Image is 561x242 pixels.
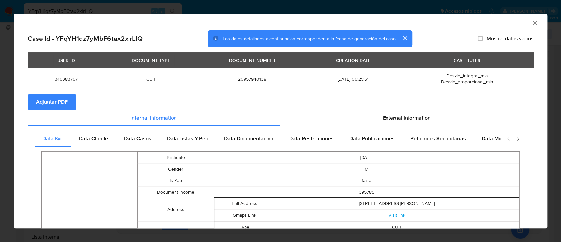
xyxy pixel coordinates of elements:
span: External information [383,114,431,121]
span: Data Kyc [42,135,63,142]
div: Detailed info [28,110,533,126]
td: Gender [137,163,214,175]
td: Gmaps Link [214,209,275,221]
span: Los datos detallados a continuación corresponden a la fecha de generación del caso. [223,35,397,42]
span: Desvio_proporcional_mla [441,78,493,85]
div: Detailed internal info [35,131,500,147]
span: Data Listas Y Pep [167,135,208,142]
span: Data Restricciones [289,135,334,142]
div: DOCUMENT TYPE [128,55,174,66]
span: Data Casos [124,135,151,142]
span: Data Documentacion [224,135,273,142]
span: Data Publicaciones [349,135,395,142]
td: Type [214,221,275,233]
td: Full Address [214,198,275,209]
div: CASE RULES [450,55,484,66]
input: Mostrar datos vacíos [478,36,483,41]
td: 395785 [214,186,519,198]
span: Internal information [130,114,177,121]
td: Is Pep [137,175,214,186]
button: Cerrar ventana [532,20,538,26]
td: M [214,163,519,175]
div: CREATION DATE [332,55,374,66]
td: false [214,175,519,186]
h2: Case Id - YFqYH1qz7yMbF6tax2xIrLlQ [28,34,143,43]
span: 20957940138 [205,76,298,82]
span: 346383767 [35,76,97,82]
span: Data Minoridad [482,135,518,142]
button: cerrar [397,30,412,46]
span: Adjuntar PDF [36,95,68,109]
td: Birthdate [137,152,214,163]
div: USER ID [53,55,79,66]
span: Mostrar datos vacíos [487,35,533,42]
td: Document Income [137,186,214,198]
span: Desvio_integral_mla [446,72,487,79]
div: closure-recommendation-modal [14,14,547,228]
button: Adjuntar PDF [28,94,76,110]
a: Visit link [388,212,405,218]
td: Address [137,198,214,221]
span: [DATE] 06:25:51 [315,76,392,82]
div: DOCUMENT NUMBER [225,55,279,66]
td: [STREET_ADDRESS][PERSON_NAME] [275,198,519,209]
span: CUIT [112,76,190,82]
td: [DATE] [214,152,519,163]
span: Peticiones Secundarias [410,135,466,142]
td: CUIT [275,221,519,233]
span: Data Cliente [79,135,108,142]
